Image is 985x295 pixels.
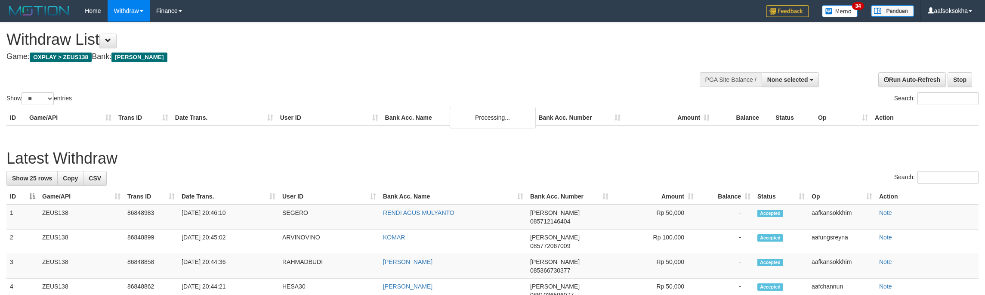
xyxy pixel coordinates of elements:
div: Processing... [450,107,536,128]
td: - [697,205,754,230]
td: [DATE] 20:46:10 [178,205,279,230]
img: panduan.png [871,5,914,17]
th: Date Trans.: activate to sort column ascending [178,189,279,205]
span: [PERSON_NAME] [530,209,580,216]
th: User ID: activate to sort column ascending [279,189,380,205]
th: Game/API: activate to sort column ascending [39,189,124,205]
span: Copy 085366730377 to clipboard [530,267,570,274]
h4: Game: Bank: [6,53,648,61]
td: 86848983 [124,205,178,230]
span: [PERSON_NAME] [530,258,580,265]
td: - [697,230,754,254]
h1: Withdraw List [6,31,648,48]
span: Copy [63,175,78,182]
th: Op: activate to sort column ascending [808,189,876,205]
a: [PERSON_NAME] [383,283,432,290]
span: [PERSON_NAME] [530,283,580,290]
td: Rp 50,000 [612,254,697,279]
label: Show entries [6,92,72,105]
td: ZEUS138 [39,230,124,254]
td: Rp 100,000 [612,230,697,254]
input: Search: [917,171,979,184]
td: 3 [6,254,39,279]
th: Balance [713,110,772,126]
img: Feedback.jpg [766,5,809,17]
a: RENDI AGUS MULYANTO [383,209,454,216]
select: Showentries [22,92,54,105]
img: Button%20Memo.svg [822,5,858,17]
a: Note [879,209,892,216]
a: Stop [948,72,972,87]
span: None selected [767,76,808,83]
th: Trans ID: activate to sort column ascending [124,189,178,205]
td: aafungsreyna [808,230,876,254]
span: CSV [89,175,101,182]
th: Status: activate to sort column ascending [754,189,808,205]
a: Copy [57,171,83,186]
th: Bank Acc. Name: activate to sort column ascending [380,189,527,205]
a: CSV [83,171,107,186]
span: Accepted [757,234,783,242]
th: ID [6,110,26,126]
td: RAHMADBUDI [279,254,380,279]
th: Amount: activate to sort column ascending [612,189,697,205]
a: Note [879,283,892,290]
span: Accepted [757,259,783,266]
td: aafkansokkhim [808,254,876,279]
td: 2 [6,230,39,254]
th: ID: activate to sort column descending [6,189,39,205]
span: [PERSON_NAME] [111,53,167,62]
a: KOMAR [383,234,405,241]
th: User ID [277,110,382,126]
th: Op [815,110,871,126]
span: Show 25 rows [12,175,52,182]
img: MOTION_logo.png [6,4,72,17]
td: SEGERO [279,205,380,230]
span: 34 [852,2,864,10]
a: [PERSON_NAME] [383,258,432,265]
td: ZEUS138 [39,254,124,279]
a: Note [879,234,892,241]
th: Status [772,110,815,126]
span: Copy 085772067009 to clipboard [530,242,570,249]
span: Accepted [757,283,783,291]
td: Rp 50,000 [612,205,697,230]
a: Note [879,258,892,265]
td: ZEUS138 [39,205,124,230]
button: None selected [762,72,819,87]
th: Bank Acc. Name [382,110,535,126]
th: Trans ID [115,110,172,126]
th: Action [876,189,979,205]
td: [DATE] 20:44:36 [178,254,279,279]
span: OXPLAY > ZEUS138 [30,53,92,62]
td: ARVINOVINO [279,230,380,254]
th: Date Trans. [172,110,277,126]
input: Search: [917,92,979,105]
label: Search: [894,171,979,184]
label: Search: [894,92,979,105]
a: Run Auto-Refresh [878,72,946,87]
div: PGA Site Balance / [700,72,762,87]
td: [DATE] 20:45:02 [178,230,279,254]
span: [PERSON_NAME] [530,234,580,241]
th: Action [871,110,979,126]
td: 86848899 [124,230,178,254]
td: - [697,254,754,279]
td: 86848858 [124,254,178,279]
th: Bank Acc. Number [535,110,624,126]
td: aafkansokkhim [808,205,876,230]
th: Game/API [26,110,115,126]
h1: Latest Withdraw [6,150,979,167]
td: 1 [6,205,39,230]
th: Amount [624,110,713,126]
th: Bank Acc. Number: activate to sort column ascending [527,189,612,205]
span: Copy 085712146404 to clipboard [530,218,570,225]
span: Accepted [757,210,783,217]
a: Show 25 rows [6,171,58,186]
th: Balance: activate to sort column ascending [697,189,754,205]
